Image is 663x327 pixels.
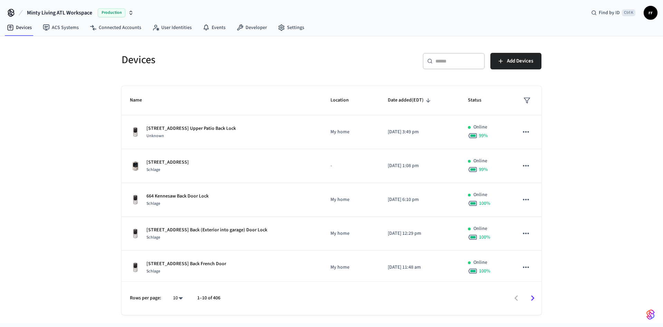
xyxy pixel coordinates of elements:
span: Minty Living ATL Workspace [27,9,92,17]
p: 1–10 of 406 [197,295,220,302]
span: Find by ID [599,9,620,16]
p: My home [330,196,371,203]
span: Schlage [146,201,160,206]
p: My home [330,264,371,271]
p: [STREET_ADDRESS] [146,159,189,166]
img: Schlage Sense Smart Deadbolt with Camelot Trim, Front [130,161,141,172]
p: [DATE] 6:10 pm [388,196,451,203]
img: Yale Assure Touchscreen Wifi Smart Lock, Satin Nickel, Front [130,228,141,239]
span: Schlage [146,167,160,173]
span: Date added(EDT) [388,95,433,106]
p: [STREET_ADDRESS] Back French Door [146,260,226,268]
p: Online [473,157,487,165]
span: Schlage [146,234,160,240]
p: My home [330,128,371,136]
span: Location [330,95,358,106]
span: Ctrl K [622,9,635,16]
span: 100 % [479,200,490,207]
a: Developer [231,21,272,34]
img: Yale Assure Touchscreen Wifi Smart Lock, Satin Nickel, Front [130,127,141,138]
span: Status [468,95,490,106]
p: [DATE] 11:48 am [388,264,451,271]
span: Production [98,8,125,17]
a: Connected Accounts [84,21,147,34]
span: 99 % [479,166,488,173]
a: Events [197,21,231,34]
span: 100 % [479,234,490,241]
span: Schlage [146,268,160,274]
p: My home [330,230,371,237]
p: Online [473,124,487,131]
p: [DATE] 3:49 pm [388,128,451,136]
p: [STREET_ADDRESS] Upper Patio Back Lock [146,125,236,132]
p: Rows per page: [130,295,161,302]
p: [DATE] 1:08 pm [388,162,451,170]
a: Devices [1,21,37,34]
div: 10 [170,293,186,303]
span: 100 % [479,268,490,275]
p: 664 Kennesaw Back Door Lock [146,193,209,200]
p: Online [473,225,487,232]
a: Settings [272,21,310,34]
p: [DATE] 12:29 pm [388,230,451,237]
a: User Identities [147,21,197,34]
h5: Devices [122,53,327,67]
p: Online [473,259,487,266]
p: Online [473,191,487,199]
span: 99 % [479,132,488,139]
p: [STREET_ADDRESS] Back (Exterior into garage) Door Lock [146,227,267,234]
img: SeamLogoGradient.69752ec5.svg [646,309,655,320]
button: Add Devices [490,53,541,69]
div: Find by IDCtrl K [586,7,641,19]
a: ACS Systems [37,21,84,34]
span: rr [644,7,657,19]
img: Yale Assure Touchscreen Wifi Smart Lock, Satin Nickel, Front [130,194,141,205]
span: Unknown [146,133,164,139]
span: Name [130,95,151,106]
img: Yale Assure Touchscreen Wifi Smart Lock, Satin Nickel, Front [130,262,141,273]
p: - [330,162,371,170]
span: Add Devices [507,57,533,66]
button: rr [644,6,657,20]
button: Go to next page [525,290,541,306]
